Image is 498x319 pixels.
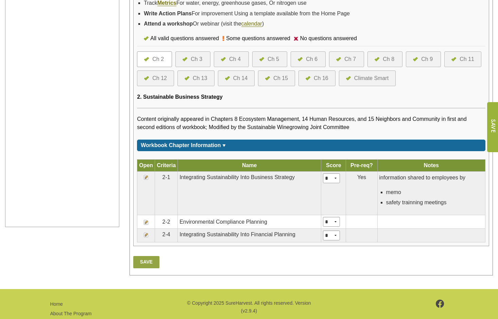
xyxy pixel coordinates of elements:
td: 2-4 [155,229,178,242]
strong: Attend a workshop [144,21,193,27]
th: Open [137,159,155,171]
img: icon-all-questions-answered.png [144,57,149,61]
div: Ch 15 [273,74,288,82]
div: No questions answered [298,34,360,43]
div: Ch 6 [306,55,317,63]
div: Ch 4 [229,55,241,63]
img: icon-all-questions-answered.png [413,57,418,61]
div: Climate Smart [354,74,389,82]
img: icon-all-questions-answered.png [375,57,379,61]
a: Ch 16 [306,74,328,82]
div: Ch 2 [152,55,164,63]
div: Some questions answered [224,34,294,43]
img: icon-all-questions-answered.png [336,57,341,61]
a: Ch 5 [259,55,280,63]
img: icon-all-questions-answered.png [185,76,189,80]
img: icon-all-questions-answered.png [144,76,149,80]
span: Content originally appeared in Chapters 8 Ecosystem Management, 14 Human Resources, and 15 Neighb... [137,116,466,130]
li: safety trainning meetings [386,197,483,208]
li: Or webinar (visit the ) [144,19,485,29]
td: 2-2 [155,215,178,229]
th: Criteria [155,159,178,171]
img: sort_arrow_down.gif [222,144,226,147]
th: Name [178,159,321,171]
img: icon-all-questions-answered.png [221,57,226,61]
img: icon-all-questions-answered.png [225,76,230,80]
a: Ch 11 [451,55,474,63]
div: Ch 14 [233,74,248,82]
a: Ch 3 [183,55,203,63]
span: 2. Sustainable Business Strategy [137,94,223,100]
a: Ch 7 [336,55,357,63]
a: Home [50,301,63,307]
td: Integrating Sustainability Into Business Strategy [178,171,321,215]
a: Ch 15 [265,74,288,82]
img: icon-all-questions-answered.png [451,57,456,61]
p: © Copyright 2025 SureHarvest. All rights reserved. Version (v2.9.4) [186,299,312,315]
td: Environmental Compliance Planning [178,215,321,229]
td: Integrating Sustainability Into Financial Planning [178,229,321,242]
input: Submit [487,102,498,152]
img: icon-all-questions-answered.png [298,57,303,61]
a: calendar [241,21,262,27]
li: For improvement Using a template available from the Home Page [144,9,485,19]
div: Ch 8 [383,55,394,63]
img: icon-all-questions-answered.png [183,57,187,61]
div: Click for more or less content [137,140,485,151]
div: Ch 9 [421,55,433,63]
a: Save [133,256,159,268]
img: icon-all-questions-answered.png [144,36,149,41]
a: Ch 6 [298,55,319,63]
div: Ch 11 [460,55,474,63]
img: icon-all-questions-answered.png [259,57,264,61]
a: About The Program [50,311,92,316]
img: icon-all-questions-answered.png [265,76,270,80]
td: Yes [346,171,377,215]
strong: Write Action Plans [144,11,191,16]
th: Notes [377,159,485,171]
img: icon-some-questions-answered.png [222,36,224,41]
a: Ch 4 [221,55,242,63]
img: icon-no-questions-answered.png [294,37,298,41]
li: memo [386,187,483,197]
th: Score [321,159,346,171]
img: icon-all-questions-answered.png [346,76,351,80]
a: Climate Smart [346,74,389,82]
a: Ch 12 [144,74,167,82]
div: All valid questions answered [149,34,222,43]
a: Ch 14 [225,74,248,82]
img: footer-facebook.png [436,300,444,308]
p: information shared to employees by [379,173,483,182]
div: Ch 3 [191,55,202,63]
th: Pre-req? [346,159,377,171]
div: Ch 7 [344,55,356,63]
span: Workbook Chapter Information [141,142,221,148]
td: 2-1 [155,171,178,215]
a: Ch 13 [185,74,207,82]
div: Ch 5 [268,55,279,63]
a: Ch 9 [413,55,434,63]
div: Ch 12 [152,74,167,82]
a: Ch 8 [375,55,395,63]
img: icon-all-questions-answered.png [306,76,310,80]
div: Ch 16 [314,74,328,82]
div: Ch 13 [193,74,207,82]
